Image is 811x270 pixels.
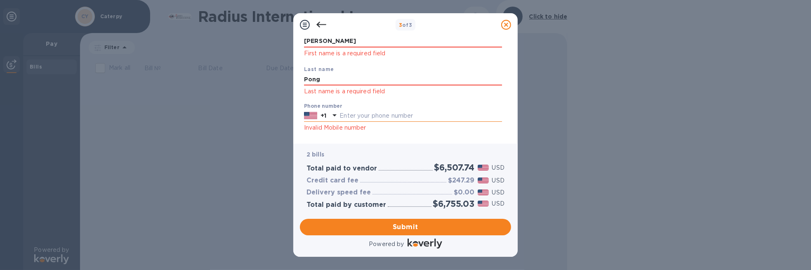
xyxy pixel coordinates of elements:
[492,199,505,208] p: USD
[369,240,404,249] p: Powered by
[448,177,474,185] h3: $247.29
[339,110,502,122] input: Enter your phone number
[478,201,489,206] img: USD
[304,66,334,72] b: Last name
[408,239,442,249] img: Logo
[306,177,358,185] h3: Credit card fee
[304,123,502,133] p: Invalid Mobile number
[306,151,324,158] b: 2 bills
[306,222,505,232] span: Submit
[306,189,371,197] h3: Delivery speed fee
[304,73,502,86] input: Enter your last name
[492,176,505,185] p: USD
[399,22,402,28] span: 3
[300,219,511,235] button: Submit
[306,201,386,209] h3: Total paid by customer
[304,49,502,58] p: First name is a required field
[306,165,377,173] h3: Total paid to vendor
[433,199,474,209] h2: $6,755.03
[478,189,489,195] img: USD
[492,163,505,172] p: USD
[304,35,502,47] input: Enter your first name
[304,104,342,109] label: Phone number
[454,189,474,197] h3: $0.00
[478,178,489,183] img: USD
[478,165,489,171] img: USD
[399,22,413,28] b: of 3
[304,111,317,120] img: US
[321,111,326,120] p: +1
[492,188,505,197] p: USD
[434,162,474,173] h2: $6,507.74
[304,87,502,96] p: Last name is a required field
